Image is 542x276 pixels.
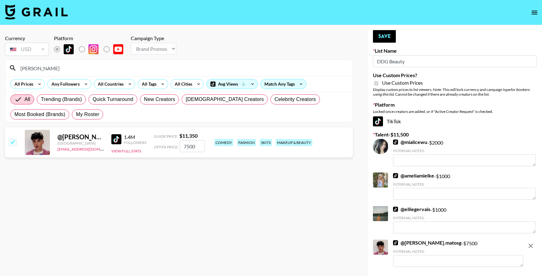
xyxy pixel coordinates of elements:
input: Search by User Name [17,63,349,73]
div: @ [PERSON_NAME].matosg [57,133,104,141]
img: TikTok [373,116,383,126]
span: Quick Turnaround [93,96,133,103]
div: Display custom prices to list viewers. Note: This will lock currency and campaign type . Cannot b... [373,87,537,97]
a: @mialicewu [393,139,427,145]
label: List Name [373,48,537,54]
div: USD [6,44,48,55]
label: Talent - $ 11,500 [373,131,537,138]
span: [DEMOGRAPHIC_DATA] Creators [186,96,264,103]
input: 11,350 [180,140,205,152]
span: New Creators [144,96,175,103]
div: Internal Notes: [393,148,536,153]
span: Most Booked (Brands) [14,111,65,118]
div: All Prices [11,79,35,89]
div: - $ 7500 [393,240,523,267]
div: makeup & beauty [276,139,312,146]
img: Instagram [88,44,98,54]
span: Guide Price: [154,134,178,139]
div: All Tags [138,79,158,89]
img: YouTube [113,44,123,54]
img: TikTok [111,134,121,144]
div: Platform [54,35,128,41]
img: TikTok [64,44,74,54]
div: skits [260,139,272,146]
div: - $ 1000 [393,206,536,233]
a: @[PERSON_NAME].matosg [393,240,461,246]
div: [GEOGRAPHIC_DATA] [57,141,104,146]
div: Avg Views [207,79,258,89]
div: Match Any Tags [261,79,306,89]
span: All [24,96,30,103]
div: Currency [5,35,49,41]
span: Celebrity Creators [274,96,316,103]
button: open drawer [528,6,541,19]
span: Offer Price: [154,145,178,149]
div: Locked once creators are added, or if "Active Creator Request" is checked. [373,109,537,114]
label: Platform [373,102,537,108]
label: Use Custom Prices? [373,72,537,78]
div: - $ 1000 [393,172,536,200]
div: Followers [124,140,146,145]
img: TikTok [393,207,398,212]
div: comedy [214,139,233,146]
div: List locked to TikTok. [54,43,128,56]
strong: $ 11,350 [179,133,198,139]
a: @ameliamielke [393,172,434,179]
a: @elliegervais [393,206,430,212]
img: TikTok [393,173,398,178]
button: remove [524,240,537,252]
div: All Countries [94,79,125,89]
button: View Full Stats [111,149,141,153]
div: All Cities [171,79,194,89]
div: Any Followers [48,79,81,89]
div: Internal Notes: [393,182,536,187]
button: Save [373,30,396,43]
div: fashion [237,139,256,146]
a: [EMAIL_ADDRESS][DOMAIN_NAME] [57,146,120,151]
img: Grail Talent [5,4,68,19]
div: TikTok [373,116,537,126]
img: TikTok [393,240,398,245]
img: TikTok [393,140,398,145]
div: 1.4M [124,134,146,140]
span: Use Custom Prices [382,80,423,86]
div: Campaign Type [131,35,176,41]
div: Internal Notes: [393,215,536,220]
div: Internal Notes: [393,249,523,254]
em: for bookers using this list [373,87,529,97]
div: - $ 2000 [393,139,536,166]
span: My Roster [76,111,99,118]
div: Currency is locked to USD [5,41,49,57]
span: Trending (Brands) [41,96,82,103]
